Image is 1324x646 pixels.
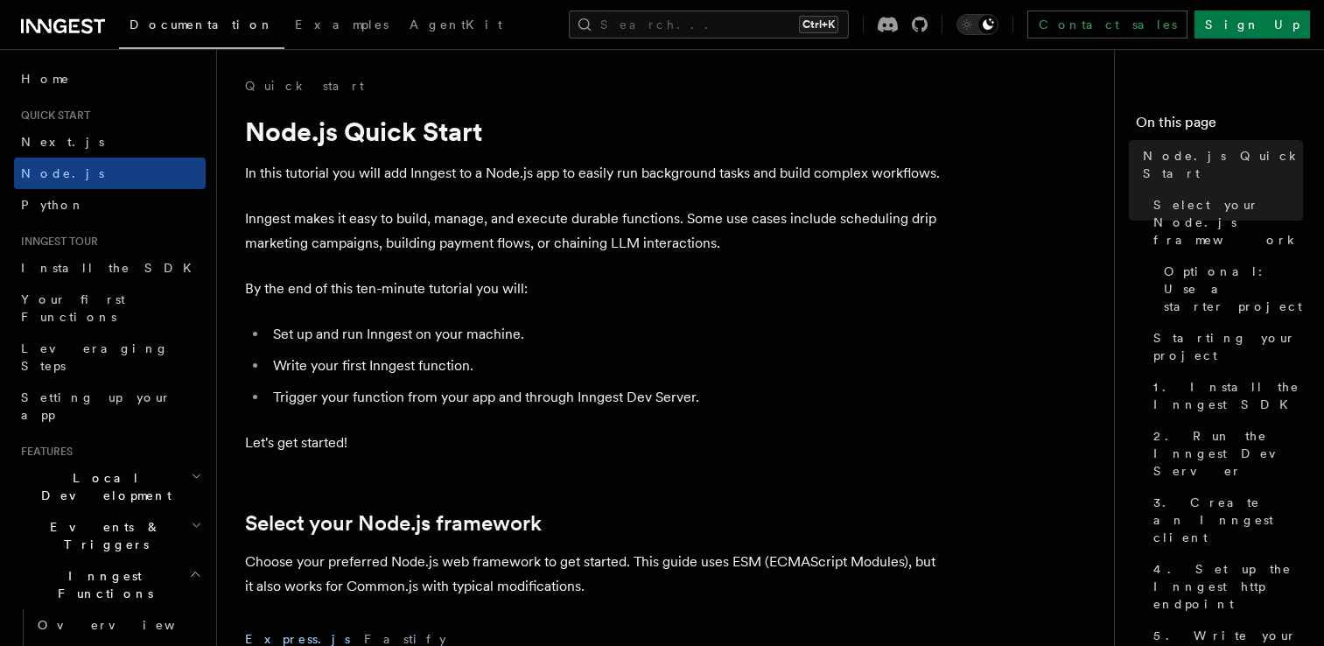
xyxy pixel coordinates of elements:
a: Install the SDK [14,252,206,284]
a: Node.js [14,158,206,189]
p: Inngest makes it easy to build, manage, and execute durable functions. Some use cases include sch... [245,207,945,256]
a: 3. Create an Inngest client [1146,487,1303,553]
span: 3. Create an Inngest client [1153,494,1303,546]
a: Starting your project [1146,322,1303,371]
button: Search...Ctrl+K [569,11,849,39]
a: Home [14,63,206,95]
a: Leveraging Steps [14,333,206,382]
span: Examples [295,18,389,32]
span: Inngest tour [14,235,98,249]
span: Node.js Quick Start [1143,147,1303,182]
span: Quick start [14,109,90,123]
p: Let's get started! [245,431,945,455]
span: Events & Triggers [14,518,191,553]
span: Local Development [14,469,191,504]
button: Toggle dark mode [956,14,998,35]
button: Local Development [14,462,206,511]
a: Contact sales [1027,11,1187,39]
span: 1. Install the Inngest SDK [1153,378,1303,413]
span: Python [21,198,85,212]
p: Choose your preferred Node.js web framework to get started. This guide uses ESM (ECMAScript Modul... [245,550,945,599]
a: Your first Functions [14,284,206,333]
a: Next.js [14,126,206,158]
kbd: Ctrl+K [799,16,838,33]
span: Next.js [21,135,104,149]
span: 4. Set up the Inngest http endpoint [1153,560,1303,613]
span: 2. Run the Inngest Dev Server [1153,427,1303,480]
span: AgentKit [410,18,502,32]
span: Features [14,445,73,459]
li: Trigger your function from your app and through Inngest Dev Server. [268,385,945,410]
a: Overview [31,609,206,641]
h1: Node.js Quick Start [245,116,945,147]
span: Starting your project [1153,329,1303,364]
button: Inngest Functions [14,560,206,609]
a: 1. Install the Inngest SDK [1146,371,1303,420]
a: Documentation [119,5,284,49]
a: Python [14,189,206,221]
span: Home [21,70,70,88]
li: Set up and run Inngest on your machine. [268,322,945,347]
a: Node.js Quick Start [1136,140,1303,189]
p: By the end of this ten-minute tutorial you will: [245,277,945,301]
a: AgentKit [399,5,513,47]
span: Leveraging Steps [21,341,169,373]
span: Optional: Use a starter project [1164,263,1303,315]
a: Examples [284,5,399,47]
a: Sign Up [1194,11,1310,39]
a: Optional: Use a starter project [1157,256,1303,322]
a: 2. Run the Inngest Dev Server [1146,420,1303,487]
span: Install the SDK [21,261,202,275]
p: In this tutorial you will add Inngest to a Node.js app to easily run background tasks and build c... [245,161,945,186]
a: 4. Set up the Inngest http endpoint [1146,553,1303,620]
a: Select your Node.js framework [245,511,542,536]
span: Setting up your app [21,390,172,422]
a: Quick start [245,77,364,95]
span: Node.js [21,166,104,180]
button: Events & Triggers [14,511,206,560]
h4: On this page [1136,112,1303,140]
span: Your first Functions [21,292,125,324]
span: Documentation [130,18,274,32]
span: Select your Node.js framework [1153,196,1303,249]
a: Select your Node.js framework [1146,189,1303,256]
span: Inngest Functions [14,567,189,602]
li: Write your first Inngest function. [268,354,945,378]
a: Setting up your app [14,382,206,431]
span: Overview [38,618,218,632]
